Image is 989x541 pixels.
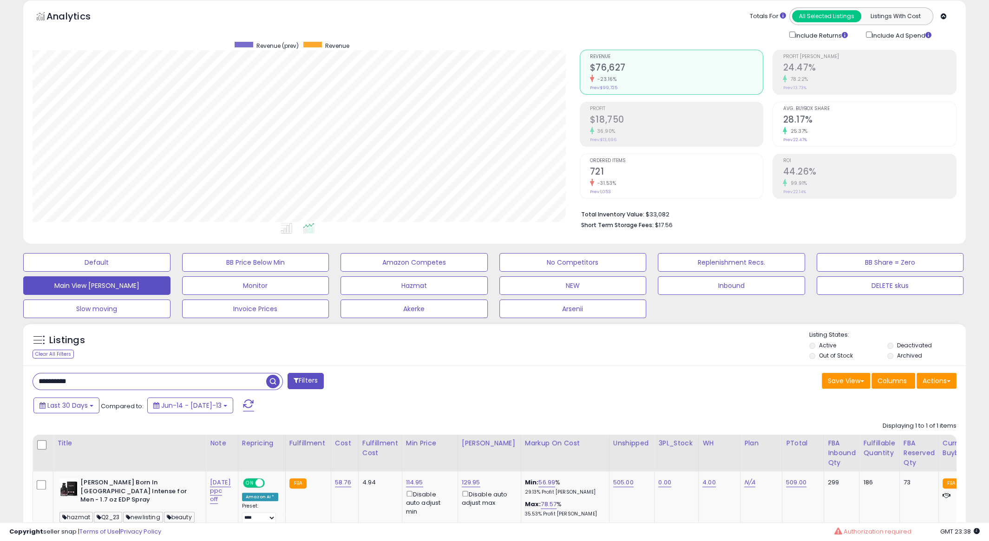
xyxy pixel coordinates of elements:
[613,478,634,487] a: 505.00
[581,221,654,229] b: Short Term Storage Fees:
[904,438,935,468] div: FBA Reserved Qty
[525,500,541,508] b: Max:
[335,478,351,487] a: 58.76
[335,438,354,448] div: Cost
[289,478,307,489] small: FBA
[462,478,480,487] a: 129.95
[499,276,647,295] button: NEW
[594,76,617,83] small: -23.16%
[594,180,616,187] small: -31.53%
[897,352,922,359] label: Archived
[590,54,763,59] span: Revenue
[590,114,763,127] h2: $18,750
[59,512,93,522] span: hazmat
[79,527,119,536] a: Terms of Use
[943,478,960,489] small: FBA
[787,76,808,83] small: 78.22%
[288,373,324,389] button: Filters
[525,438,605,448] div: Markup on Cost
[819,352,853,359] label: Out of Stock
[698,435,740,471] th: CSV column name: cust_attr_2_WH
[147,398,233,413] button: Jun-14 - [DATE]-13
[80,478,193,507] b: [PERSON_NAME] Born In [GEOGRAPHIC_DATA] Intense for Men - 1.7 oz EDP Spray
[658,438,694,448] div: 3PL_Stock
[828,478,852,487] div: 299
[94,512,122,522] span: Q2_23
[521,435,609,471] th: The percentage added to the cost of goods (COGS) that forms the calculator for Min & Max prices.
[210,478,231,504] a: [DATE] ppc off
[819,341,836,349] label: Active
[406,438,454,448] div: Min Price
[341,253,488,272] button: Amazon Competes
[792,10,861,22] button: All Selected Listings
[263,479,278,487] span: OFF
[120,527,161,536] a: Privacy Policy
[33,350,74,358] div: Clear All Filters
[499,253,647,272] button: No Competitors
[242,438,282,448] div: Repricing
[940,527,980,536] span: 2025-08-13 23:38 GMT
[325,42,349,50] span: Revenue
[702,478,716,487] a: 4.00
[581,210,644,218] b: Total Inventory Value:
[658,253,805,272] button: Replenishment Recs.
[786,438,820,448] div: PTotal
[9,528,161,536] div: seller snap | |
[787,180,807,187] small: 99.91%
[341,300,488,318] button: Akerke
[878,376,907,385] span: Columns
[289,438,327,448] div: Fulfillment
[182,300,329,318] button: Invoice Prices
[828,438,856,468] div: FBA inbound Qty
[783,114,956,127] h2: 28.17%
[783,158,956,163] span: ROI
[822,373,870,389] button: Save View
[609,435,655,471] th: CSV column name: cust_attr_4_Unshipped
[783,137,806,143] small: Prev: 22.47%
[462,489,514,507] div: Disable auto adjust max
[33,398,99,413] button: Last 30 Days
[817,276,964,295] button: DELETE skus
[46,10,109,25] h5: Analytics
[590,189,611,195] small: Prev: 1,053
[783,54,956,59] span: Profit [PERSON_NAME]
[525,478,602,495] div: %
[863,478,892,487] div: 186
[23,276,170,295] button: Main View [PERSON_NAME]
[783,166,956,179] h2: 44.26%
[525,489,602,495] p: 29.13% Profit [PERSON_NAME]
[782,435,824,471] th: CSV column name: cust_attr_1_PTotal
[23,300,170,318] button: Slow moving
[9,527,43,536] strong: Copyright
[809,331,966,339] p: Listing States:
[541,500,557,509] a: 78.57
[462,438,517,448] div: [PERSON_NAME]
[525,511,602,517] p: 35.53% Profit [PERSON_NAME]
[59,478,78,497] img: 41Z7yn+qqQL._SL40_.jpg
[787,128,807,135] small: 25.37%
[904,478,931,487] div: 73
[362,478,395,487] div: 4.94
[740,435,782,471] th: CSV column name: cust_attr_5_Plan
[917,373,956,389] button: Actions
[406,478,423,487] a: 114.95
[164,512,195,522] span: beauty
[783,189,806,195] small: Prev: 22.14%
[57,438,202,448] div: Title
[786,478,806,487] a: 509.00
[590,137,616,143] small: Prev: $13,696
[782,30,859,40] div: Include Returns
[871,373,915,389] button: Columns
[590,166,763,179] h2: 721
[341,276,488,295] button: Hazmat
[594,128,616,135] small: 36.90%
[861,10,930,22] button: Listings With Cost
[256,42,299,50] span: Revenue (prev)
[242,503,278,524] div: Preset:
[210,438,234,448] div: Note
[525,478,539,487] b: Min:
[750,12,786,21] div: Totals For
[538,478,555,487] a: 56.99
[655,435,699,471] th: CSV column name: cust_attr_3_3PL_Stock
[590,85,617,91] small: Prev: $99,725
